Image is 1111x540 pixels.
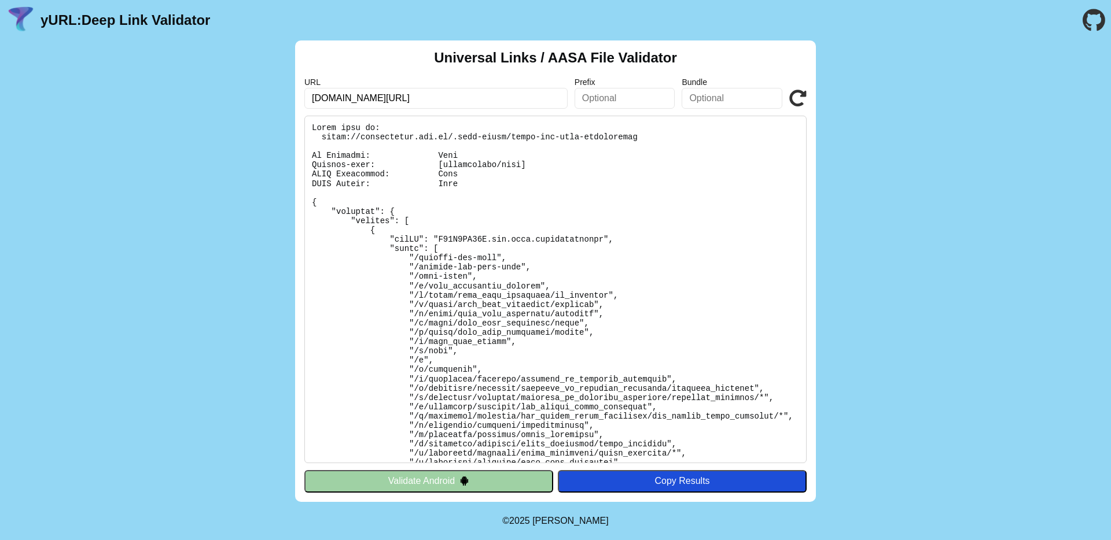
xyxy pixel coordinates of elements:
[459,476,469,486] img: droidIcon.svg
[575,77,675,87] label: Prefix
[558,470,807,492] button: Copy Results
[532,516,609,526] a: Michael Ibragimchayev's Personal Site
[304,77,568,87] label: URL
[502,502,608,540] footer: ©
[682,88,782,109] input: Optional
[434,50,677,66] h2: Universal Links / AASA File Validator
[304,88,568,109] input: Required
[304,116,807,463] pre: Lorem ipsu do: sitam://consectetur.adi.el/.sedd-eiusm/tempo-inc-utla-etdoloremag Al Enimadmi: Ven...
[509,516,530,526] span: 2025
[575,88,675,109] input: Optional
[6,5,36,35] img: yURL Logo
[304,470,553,492] button: Validate Android
[564,476,801,486] div: Copy Results
[41,12,210,28] a: yURL:Deep Link Validator
[682,77,782,87] label: Bundle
